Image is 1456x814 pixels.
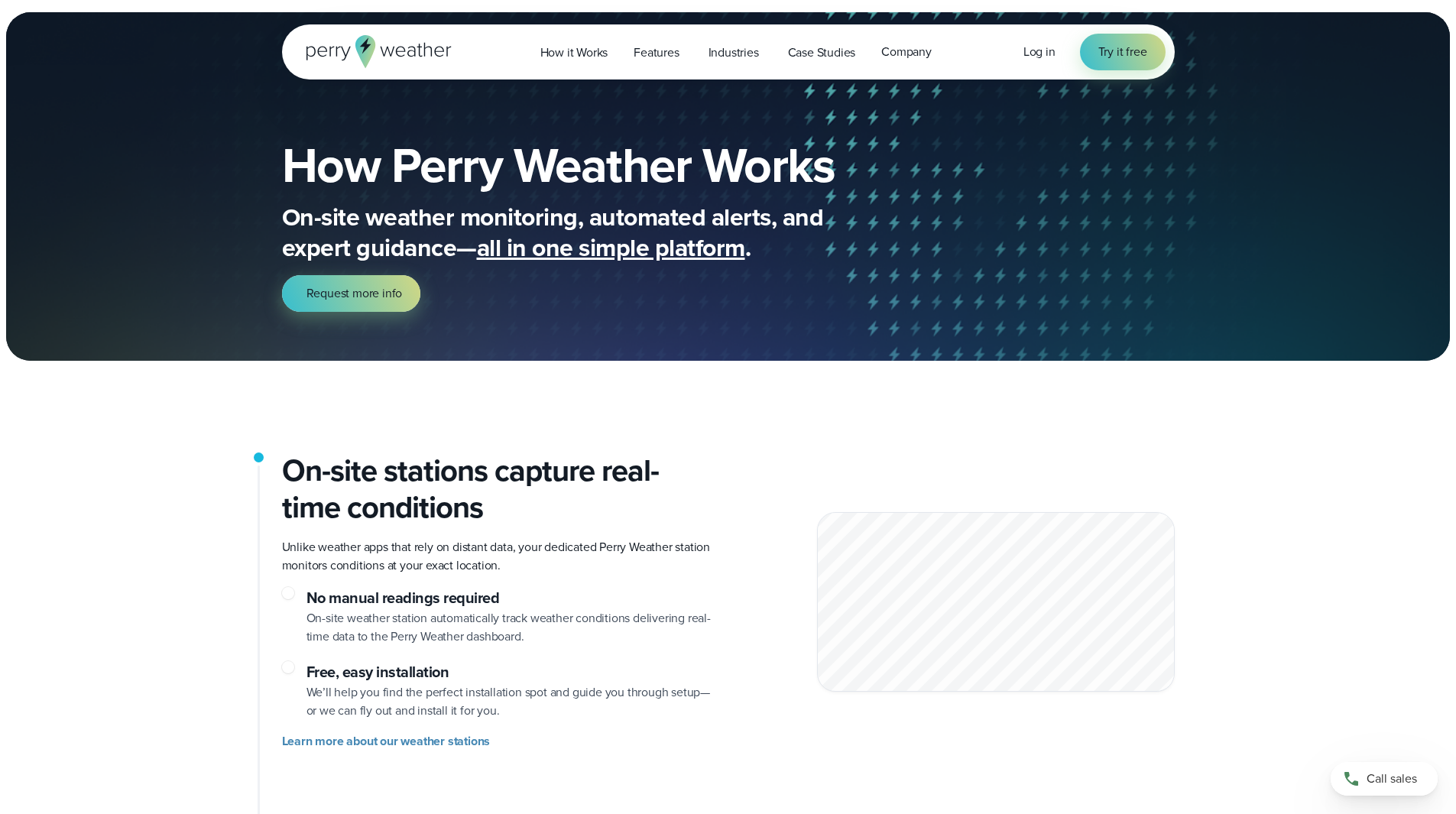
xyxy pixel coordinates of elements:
p: On-site weather monitoring, automated alerts, and expert guidance— . [282,202,893,263]
h1: How Perry Weather Works [282,141,945,190]
a: Request more info [282,275,421,312]
span: Case Studies [788,44,856,62]
span: Call sales [1367,770,1417,788]
span: Industries [709,44,759,62]
span: How it Works [540,44,608,62]
p: Unlike weather apps that rely on distant data, your dedicated Perry Weather station monitors cond... [282,538,716,575]
h3: No manual readings required [306,587,716,609]
h2: On-site stations capture real-time conditions [282,452,716,526]
span: all in one simple platform [477,229,745,266]
span: Log in [1023,43,1056,60]
p: On-site weather station automatically track weather conditions delivering real-time data to the P... [306,609,716,646]
a: Log in [1023,43,1056,61]
p: We’ll help you find the perfect installation spot and guide you through setup—or we can fly out a... [306,683,716,720]
span: Features [634,44,679,62]
a: How it Works [527,37,621,68]
h3: Free, easy installation [306,661,716,683]
a: Call sales [1331,762,1438,796]
span: Request more info [306,284,403,303]
span: Try it free [1098,43,1147,61]
span: Company [881,43,932,61]
a: Try it free [1080,34,1166,70]
span: Learn more about our weather stations [282,732,491,751]
a: Case Studies [775,37,869,68]
a: Learn more about our weather stations [282,732,497,751]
